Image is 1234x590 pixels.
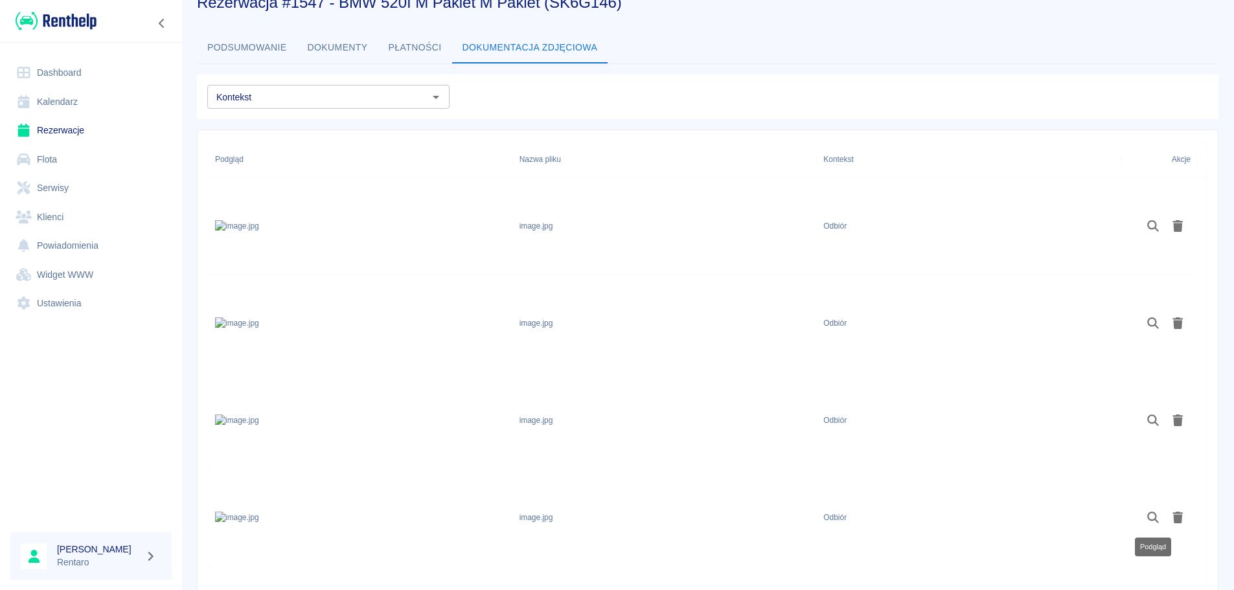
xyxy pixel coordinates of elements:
[215,414,259,426] img: image.jpg
[10,87,172,117] a: Kalendarz
[520,220,553,232] p: image.jpg
[209,141,513,177] div: Podgląd
[57,556,140,569] p: Rentaro
[427,88,445,106] button: Otwórz
[10,203,172,232] a: Klienci
[152,15,172,32] button: Zwiń nawigację
[817,141,1121,177] div: Kontekst
[1172,141,1191,177] div: Akcje
[10,10,97,32] a: Renthelp logo
[10,260,172,289] a: Widget WWW
[520,414,553,426] p: image.jpg
[1165,312,1191,334] button: Usuń
[10,289,172,318] a: Ustawienia
[215,317,259,329] img: image.jpg
[1165,215,1191,237] button: Usuń
[823,414,847,426] p: Odbiór
[1141,312,1166,334] button: Podgląd
[215,141,244,177] div: Podgląd
[520,512,553,523] p: image.jpg
[57,543,140,556] h6: [PERSON_NAME]
[1165,506,1191,528] button: Usuń
[823,141,853,177] div: Kontekst
[10,231,172,260] a: Powiadomienia
[1135,538,1171,556] div: Podgląd
[520,317,553,329] p: image.jpg
[215,512,259,523] img: image.jpg
[1141,506,1166,528] button: Podgląd
[823,512,847,523] p: Odbiór
[197,32,297,63] button: Podsumowanie
[823,317,847,329] p: Odbiór
[452,32,608,63] button: Dokumentacja zdjęciowa
[215,220,259,232] img: image.jpg
[10,174,172,203] a: Serwisy
[1141,215,1166,237] button: Podgląd
[297,32,378,63] button: Dokumenty
[823,220,847,232] p: Odbiór
[1141,409,1166,431] button: Podgląd
[520,141,561,177] div: Nazwa pliku
[16,10,97,32] img: Renthelp logo
[10,145,172,174] a: Flota
[1121,141,1197,177] div: Akcje
[378,32,452,63] button: Płatności
[10,58,172,87] a: Dashboard
[1165,409,1191,431] button: Usuń
[10,116,172,145] a: Rezerwacje
[513,141,817,177] div: Nazwa pliku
